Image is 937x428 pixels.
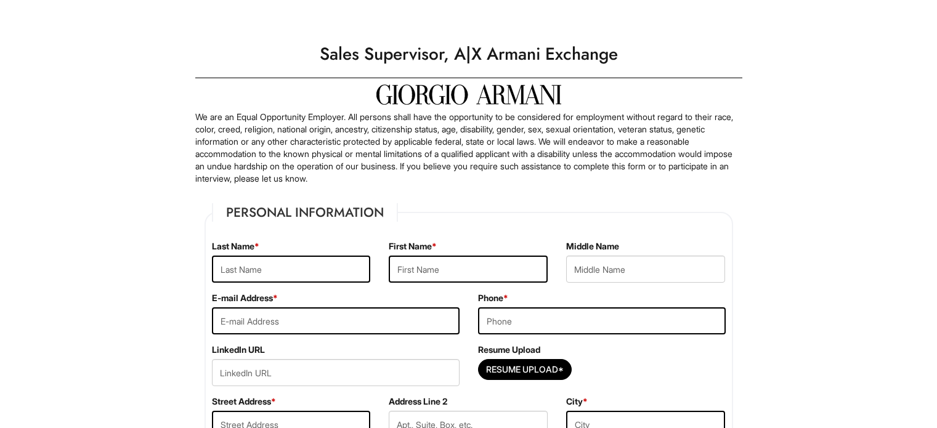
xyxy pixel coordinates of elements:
[389,240,437,252] label: First Name
[212,240,259,252] label: Last Name
[376,84,561,105] img: Giorgio Armani
[478,292,508,304] label: Phone
[389,395,447,408] label: Address Line 2
[212,292,278,304] label: E-mail Address
[212,203,398,222] legend: Personal Information
[212,359,460,386] input: LinkedIn URL
[566,395,588,408] label: City
[478,344,540,356] label: Resume Upload
[212,344,265,356] label: LinkedIn URL
[478,307,726,334] input: Phone
[212,395,276,408] label: Street Address
[189,37,748,71] h1: Sales Supervisor, A|X Armani Exchange
[478,359,572,380] button: Resume Upload*Resume Upload*
[566,240,619,252] label: Middle Name
[212,256,371,283] input: Last Name
[389,256,548,283] input: First Name
[212,307,460,334] input: E-mail Address
[566,256,725,283] input: Middle Name
[195,111,742,185] p: We are an Equal Opportunity Employer. All persons shall have the opportunity to be considered for...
